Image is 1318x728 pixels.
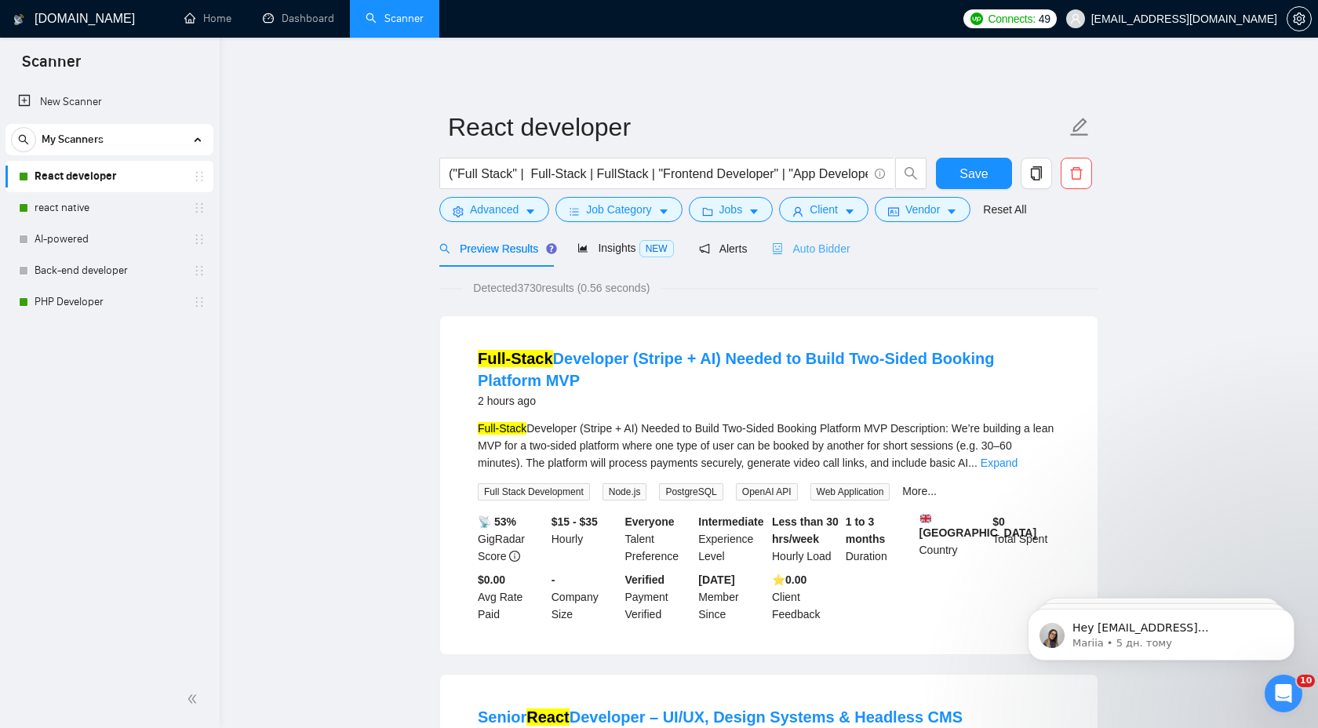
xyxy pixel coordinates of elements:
b: $0.00 [478,573,505,586]
span: idcard [888,206,899,217]
span: caret-down [525,206,536,217]
b: [GEOGRAPHIC_DATA] [919,513,1037,539]
span: search [12,134,35,145]
span: setting [453,206,464,217]
span: delete [1061,166,1091,180]
button: setting [1287,6,1312,31]
a: PHP Developer [35,286,184,318]
input: Scanner name... [448,107,1066,147]
b: 1 to 3 months [846,515,886,545]
span: 10 [1297,675,1315,687]
b: Everyone [625,515,675,528]
input: Search Freelance Jobs... [449,164,868,184]
div: Talent Preference [622,513,696,565]
b: - [552,573,555,586]
span: notification [699,243,710,254]
span: PostgreSQL [659,483,723,500]
span: Auto Bidder [772,242,850,255]
img: 🇬🇧 [920,513,931,524]
a: react native [35,192,184,224]
div: Company Size [548,571,622,623]
button: folderJobscaret-down [689,197,774,222]
span: Full Stack Development [478,483,590,500]
li: My Scanners [5,124,213,318]
a: New Scanner [18,86,201,118]
span: bars [569,206,580,217]
span: Save [959,164,988,184]
a: searchScanner [366,12,424,25]
span: holder [193,296,206,308]
span: search [439,243,450,254]
span: Jobs [719,201,743,218]
div: Member Since [695,571,769,623]
button: settingAdvancedcaret-down [439,197,549,222]
div: Avg Rate Paid [475,571,548,623]
mark: React [526,708,569,726]
span: Vendor [905,201,940,218]
a: Back-end developer [35,255,184,286]
span: Preview Results [439,242,552,255]
span: holder [193,170,206,183]
span: setting [1287,13,1311,25]
span: Client [810,201,838,218]
div: GigRadar Score [475,513,548,565]
a: React developer [35,161,184,192]
button: search [11,127,36,152]
span: caret-down [844,206,855,217]
span: info-circle [509,551,520,562]
b: [DATE] [698,573,734,586]
span: 49 [1039,10,1050,27]
span: NEW [639,240,674,257]
span: area-chart [577,242,588,253]
span: ... [968,457,978,469]
div: Tooltip anchor [544,242,559,256]
div: Total Spent [989,513,1063,565]
span: My Scanners [42,124,104,155]
button: search [895,158,927,189]
b: ⭐️ 0.00 [772,573,806,586]
div: Hourly [548,513,622,565]
a: More... [902,485,937,497]
span: Web Application [810,483,890,500]
span: Scanner [9,50,93,83]
iframe: Intercom live chat [1265,675,1302,712]
span: user [792,206,803,217]
span: search [896,166,926,180]
button: userClientcaret-down [779,197,868,222]
a: Expand [981,457,1018,469]
a: SeniorReactDeveloper – UI/UX, Design Systems & Headless CMS [478,708,963,726]
button: delete [1061,158,1092,189]
span: Insights [577,242,673,254]
img: logo [13,7,24,32]
span: Node.js [603,483,647,500]
span: Job Category [586,201,651,218]
div: Hourly Load [769,513,843,565]
span: caret-down [748,206,759,217]
div: Duration [843,513,916,565]
div: Experience Level [695,513,769,565]
span: OpenAI API [736,483,798,500]
button: idcardVendorcaret-down [875,197,970,222]
span: folder [702,206,713,217]
b: Verified [625,573,665,586]
span: caret-down [946,206,957,217]
b: 📡 53% [478,515,516,528]
b: $ 0 [992,515,1005,528]
li: New Scanner [5,86,213,118]
a: Reset All [983,201,1026,218]
span: Connects: [988,10,1035,27]
a: dashboardDashboard [263,12,334,25]
div: Payment Verified [622,571,696,623]
span: user [1070,13,1081,24]
div: Client Feedback [769,571,843,623]
span: robot [772,243,783,254]
span: holder [193,264,206,277]
mark: Full-Stack [478,422,526,435]
b: $15 - $35 [552,515,598,528]
span: edit [1069,117,1090,137]
a: homeHome [184,12,231,25]
a: setting [1287,13,1312,25]
span: Alerts [699,242,748,255]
